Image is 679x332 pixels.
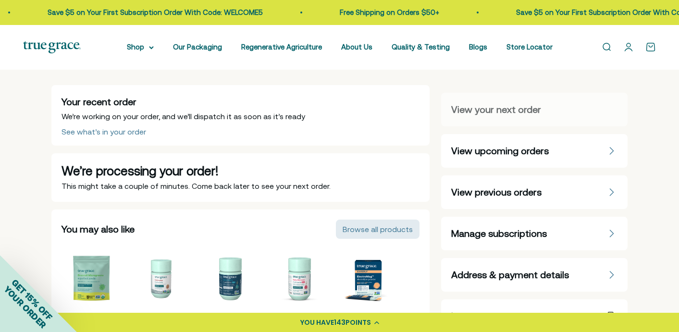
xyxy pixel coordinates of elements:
[451,309,482,323] span: Logout
[173,43,222,51] a: Our Packaging
[506,43,553,51] a: Store Locator
[441,175,628,209] a: View previous orders
[127,41,154,53] summary: Shop
[451,227,547,240] span: Manage subscriptions
[441,93,628,126] a: View your next order
[341,43,372,51] a: About Us
[346,318,371,327] span: POINTS
[469,43,487,51] a: Blogs
[334,318,346,327] span: 143
[62,112,305,121] span: We’re working on your order, and we’ll dispatch it as soon as it’s ready
[336,220,420,239] button: Browse all products
[343,225,413,233] div: Browse all products
[10,277,54,322] span: GET 15% OFF
[2,284,48,330] span: YOUR ORDER
[46,7,261,18] p: Save $5 on Your First Subscription Order With Code: WELCOME5
[451,268,569,282] span: Address & payment details
[62,96,136,107] span: Your recent order
[392,43,450,51] a: Quality & Testing
[451,144,549,158] span: View upcoming orders
[62,163,420,179] h1: We’re processing your order!
[241,43,322,51] a: Regenerative Agriculture
[451,103,541,116] span: View your next order
[451,185,542,199] span: View previous orders
[441,258,628,292] a: Address & payment details
[62,223,135,234] span: You may also like
[338,8,437,16] a: Free Shipping on Orders $50+
[300,318,334,327] span: YOU HAVE
[441,134,628,168] a: View upcoming orders
[62,182,331,190] span: This might take a couple of minutes. Come back later to see your next order.
[62,128,146,135] div: See what’s in your order
[441,217,628,250] a: Manage subscriptions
